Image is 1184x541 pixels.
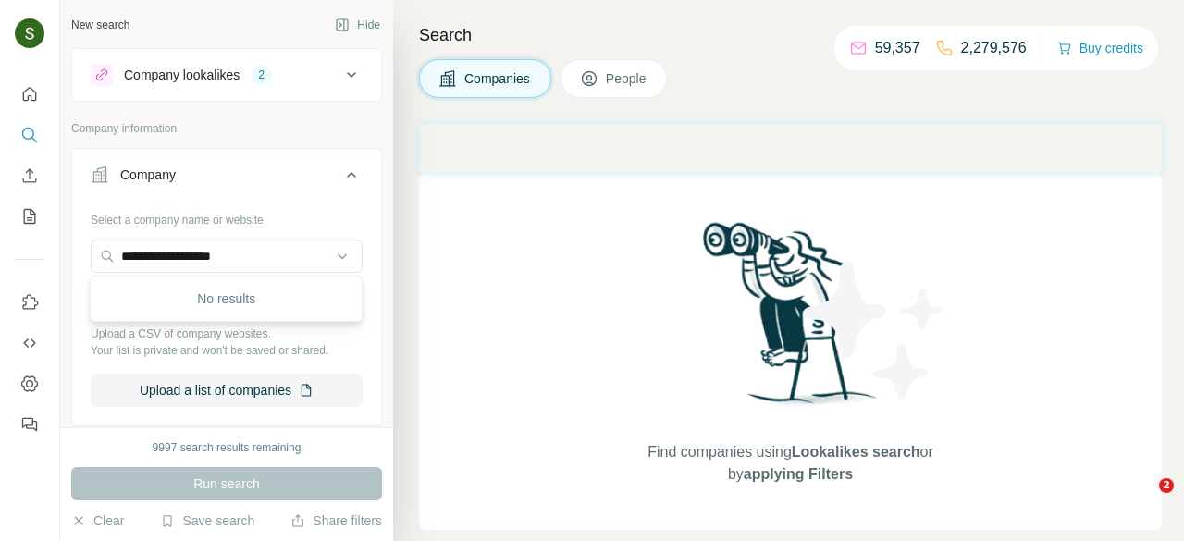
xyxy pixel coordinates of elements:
[91,326,363,342] p: Upload a CSV of company websites.
[153,439,302,456] div: 9997 search results remaining
[961,37,1027,59] p: 2,279,576
[419,124,1162,173] iframe: Banner
[419,22,1162,48] h4: Search
[1159,478,1174,493] span: 2
[464,69,532,88] span: Companies
[791,247,957,413] img: Surfe Illustration - Stars
[15,78,44,111] button: Quick start
[160,511,254,530] button: Save search
[744,466,853,482] span: applying Filters
[72,153,381,204] button: Company
[792,444,920,460] span: Lookalikes search
[15,118,44,152] button: Search
[71,511,124,530] button: Clear
[71,120,382,137] p: Company information
[15,286,44,319] button: Use Surfe on LinkedIn
[72,53,381,97] button: Company lookalikes2
[322,11,393,39] button: Hide
[15,326,44,360] button: Use Surfe API
[1057,35,1143,61] button: Buy credits
[251,67,272,83] div: 2
[606,69,648,88] span: People
[695,217,887,424] img: Surfe Illustration - Woman searching with binoculars
[91,204,363,228] div: Select a company name or website
[91,342,363,359] p: Your list is private and won't be saved or shared.
[15,408,44,441] button: Feedback
[15,18,44,48] img: Avatar
[124,66,240,84] div: Company lookalikes
[642,441,938,486] span: Find companies using or by
[15,200,44,233] button: My lists
[290,511,382,530] button: Share filters
[91,374,363,407] button: Upload a list of companies
[71,17,129,33] div: New search
[1121,478,1165,523] iframe: Intercom live chat
[94,280,358,317] div: No results
[875,37,920,59] p: 59,357
[15,367,44,400] button: Dashboard
[15,159,44,192] button: Enrich CSV
[120,166,176,184] div: Company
